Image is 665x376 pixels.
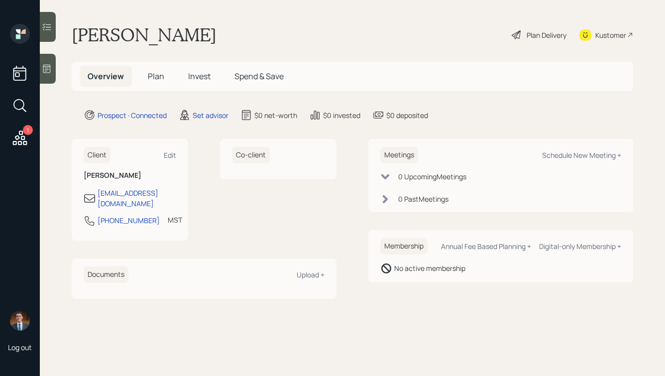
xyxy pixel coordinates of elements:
[98,110,167,121] div: Prospect · Connected
[527,30,566,40] div: Plan Delivery
[542,150,621,160] div: Schedule New Meeting +
[84,171,176,180] h6: [PERSON_NAME]
[84,266,128,283] h6: Documents
[234,71,284,82] span: Spend & Save
[164,150,176,160] div: Edit
[23,125,33,135] div: 1
[398,171,466,182] div: 0 Upcoming Meeting s
[98,215,160,226] div: [PHONE_NUMBER]
[297,270,325,279] div: Upload +
[323,110,360,121] div: $0 invested
[10,311,30,331] img: hunter_neumayer.jpg
[148,71,164,82] span: Plan
[98,188,176,209] div: [EMAIL_ADDRESS][DOMAIN_NAME]
[394,263,465,273] div: No active membership
[84,147,111,163] h6: Client
[193,110,228,121] div: Set advisor
[254,110,297,121] div: $0 net-worth
[72,24,217,46] h1: [PERSON_NAME]
[232,147,270,163] h6: Co-client
[380,238,428,254] h6: Membership
[398,194,448,204] div: 0 Past Meeting s
[386,110,428,121] div: $0 deposited
[595,30,626,40] div: Kustomer
[88,71,124,82] span: Overview
[188,71,211,82] span: Invest
[168,215,182,225] div: MST
[441,242,531,251] div: Annual Fee Based Planning +
[8,343,32,352] div: Log out
[539,242,621,251] div: Digital-only Membership +
[380,147,418,163] h6: Meetings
